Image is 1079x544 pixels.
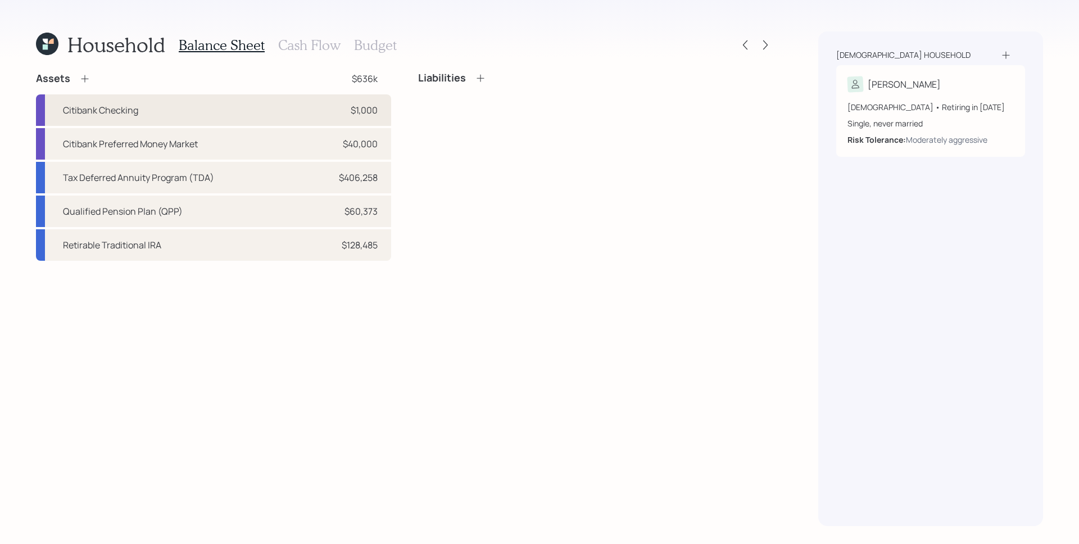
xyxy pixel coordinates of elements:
h1: Household [67,33,165,57]
div: $40,000 [343,137,378,151]
div: Tax Deferred Annuity Program (TDA) [63,171,214,184]
div: $1,000 [351,103,378,117]
div: $60,373 [344,205,378,218]
div: Moderately aggressive [906,134,987,146]
h3: Budget [354,37,397,53]
div: Single, never married [847,117,1014,129]
h4: Liabilities [418,72,466,84]
div: Citibank Preferred Money Market [63,137,198,151]
div: [PERSON_NAME] [868,78,941,91]
h4: Assets [36,72,70,85]
div: Qualified Pension Plan (QPP) [63,205,183,218]
div: $636k [352,72,378,85]
b: Risk Tolerance: [847,134,906,145]
div: [DEMOGRAPHIC_DATA] • Retiring in [DATE] [847,101,1014,113]
div: $406,258 [339,171,378,184]
div: Citibank Checking [63,103,138,117]
div: [DEMOGRAPHIC_DATA] household [836,49,971,61]
div: $128,485 [342,238,378,252]
h3: Cash Flow [278,37,341,53]
div: Retirable Traditional IRA [63,238,161,252]
h3: Balance Sheet [179,37,265,53]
